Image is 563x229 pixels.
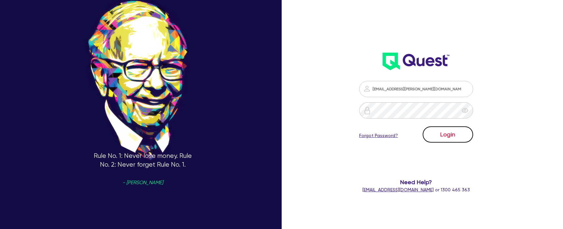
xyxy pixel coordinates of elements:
button: Login [423,126,473,143]
span: Need Help? [342,178,490,186]
img: icon-password [363,85,371,93]
input: Email address [359,81,473,97]
span: or 1300 465 363 [362,187,470,192]
a: Forgot Password? [359,132,398,139]
span: eye [462,107,468,114]
span: - [PERSON_NAME] [122,180,163,185]
img: wH2k97JdezQIQAAAABJRU5ErkJggg== [383,53,449,70]
img: icon-password [363,107,371,114]
a: [EMAIL_ADDRESS][DOMAIN_NAME] [362,187,434,192]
